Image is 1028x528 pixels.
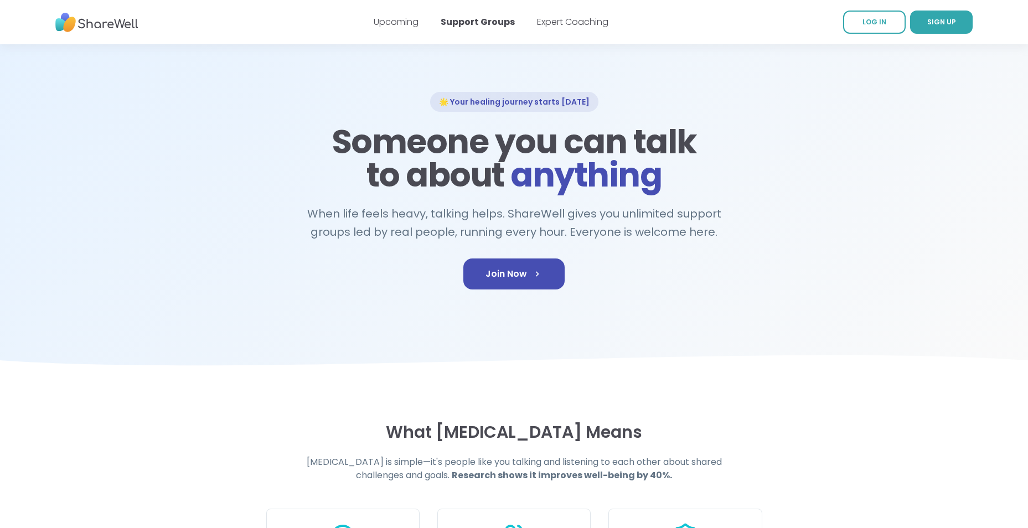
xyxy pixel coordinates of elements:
a: Expert Coaching [537,15,608,28]
img: ShareWell Nav Logo [55,7,138,38]
span: Join Now [485,267,543,281]
span: LOG IN [862,17,886,27]
a: SIGN UP [910,11,973,34]
a: Join Now [463,258,565,289]
h3: What [MEDICAL_DATA] Means [266,422,762,442]
a: Upcoming [374,15,419,28]
span: SIGN UP [927,17,956,27]
div: 🌟 Your healing journey starts [DATE] [430,92,598,112]
strong: Research shows it improves well-being by 40%. [452,469,672,482]
a: Support Groups [441,15,515,28]
span: anything [510,152,662,198]
a: LOG IN [843,11,906,34]
h2: When life feels heavy, talking helps. ShareWell gives you unlimited support groups led by real pe... [302,205,727,241]
h4: [MEDICAL_DATA] is simple—it's people like you talking and listening to each other about shared ch... [302,455,727,482]
h1: Someone you can talk to about [328,125,700,191]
